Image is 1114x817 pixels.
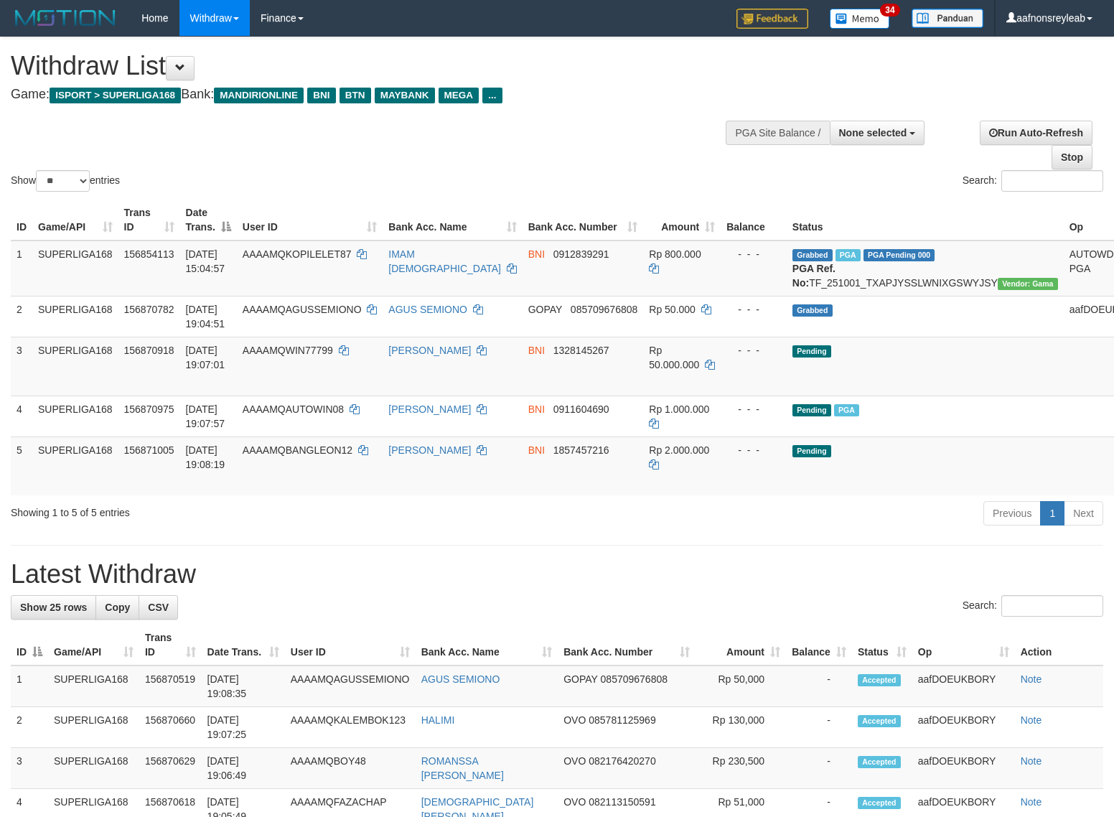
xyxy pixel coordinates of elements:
[186,345,225,370] span: [DATE] 19:07:01
[11,560,1103,589] h1: Latest Withdraw
[649,345,699,370] span: Rp 50.000.000
[237,200,383,241] th: User ID: activate to sort column ascending
[105,602,130,613] span: Copy
[528,248,545,260] span: BNI
[726,121,829,145] div: PGA Site Balance /
[124,345,174,356] span: 156870918
[736,9,808,29] img: Feedback.jpg
[523,200,644,241] th: Bank Acc. Number: activate to sort column ascending
[11,436,32,495] td: 5
[48,666,139,707] td: SUPERLIGA168
[998,278,1058,290] span: Vendor URL: https://trx31.1velocity.biz
[643,200,721,241] th: Amount: activate to sort column ascending
[11,7,120,29] img: MOTION_logo.png
[786,748,852,789] td: -
[1021,796,1042,808] a: Note
[11,296,32,337] td: 2
[285,707,416,748] td: AAAAMQKALEMBOK123
[830,121,925,145] button: None selected
[214,88,304,103] span: MANDIRIONLINE
[963,170,1103,192] label: Search:
[792,445,831,457] span: Pending
[792,263,835,289] b: PGA Ref. No:
[1052,145,1092,169] a: Stop
[375,88,435,103] span: MAYBANK
[11,52,729,80] h1: Withdraw List
[388,345,471,356] a: [PERSON_NAME]
[32,241,118,297] td: SUPERLIGA168
[48,625,139,666] th: Game/API: activate to sort column ascending
[571,304,637,315] span: Copy 085709676808 to clipboard
[601,673,668,685] span: Copy 085709676808 to clipboard
[285,625,416,666] th: User ID: activate to sort column ascending
[20,602,87,613] span: Show 25 rows
[285,748,416,789] td: AAAAMQBOY48
[792,249,833,261] span: Grabbed
[48,707,139,748] td: SUPERLIGA168
[858,715,901,727] span: Accepted
[835,249,861,261] span: Marked by aafchhiseyha
[1040,501,1064,526] a: 1
[1021,673,1042,685] a: Note
[792,404,831,416] span: Pending
[148,602,169,613] span: CSV
[11,396,32,436] td: 4
[421,714,455,726] a: HALIMI
[1015,625,1103,666] th: Action
[124,248,174,260] span: 156854113
[553,248,609,260] span: Copy 0912839291 to clipboard
[186,248,225,274] span: [DATE] 15:04:57
[880,4,899,17] span: 34
[726,443,781,457] div: - - -
[912,666,1015,707] td: aafDOEUKBORY
[95,595,139,620] a: Copy
[186,403,225,429] span: [DATE] 19:07:57
[124,403,174,415] span: 156870975
[696,748,786,789] td: Rp 230,500
[11,595,96,620] a: Show 25 rows
[48,748,139,789] td: SUPERLIGA168
[202,666,285,707] td: [DATE] 19:08:35
[11,200,32,241] th: ID
[421,755,504,781] a: ROMANSSA [PERSON_NAME]
[383,200,522,241] th: Bank Acc. Name: activate to sort column ascending
[11,170,120,192] label: Show entries
[388,444,471,456] a: [PERSON_NAME]
[726,402,781,416] div: - - -
[563,673,597,685] span: GOPAY
[243,304,362,315] span: AAAAMQAGUSSEMIONO
[202,625,285,666] th: Date Trans.: activate to sort column ascending
[36,170,90,192] select: Showentries
[649,304,696,315] span: Rp 50.000
[792,345,831,358] span: Pending
[285,666,416,707] td: AAAAMQAGUSSEMIONO
[32,200,118,241] th: Game/API: activate to sort column ascending
[912,707,1015,748] td: aafDOEUKBORY
[852,625,912,666] th: Status: activate to sort column ascending
[50,88,181,103] span: ISPORT > SUPERLIGA168
[186,444,225,470] span: [DATE] 19:08:19
[388,248,501,274] a: IMAM [DEMOGRAPHIC_DATA]
[721,200,787,241] th: Balance
[1001,595,1103,617] input: Search:
[1064,501,1103,526] a: Next
[858,756,901,768] span: Accepted
[726,343,781,358] div: - - -
[589,796,655,808] span: Copy 082113150591 to clipboard
[139,748,202,789] td: 156870629
[786,707,852,748] td: -
[482,88,502,103] span: ...
[696,707,786,748] td: Rp 130,000
[243,444,352,456] span: AAAAMQBANGLEON12
[649,403,709,415] span: Rp 1.000.000
[787,241,1064,297] td: TF_251001_TXAPJYSSLWNIXGSWYJSY
[553,345,609,356] span: Copy 1328145267 to clipboard
[1021,755,1042,767] a: Note
[983,501,1041,526] a: Previous
[563,796,586,808] span: OVO
[32,296,118,337] td: SUPERLIGA168
[11,337,32,396] td: 3
[963,595,1103,617] label: Search:
[528,403,545,415] span: BNI
[589,714,655,726] span: Copy 085781125969 to clipboard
